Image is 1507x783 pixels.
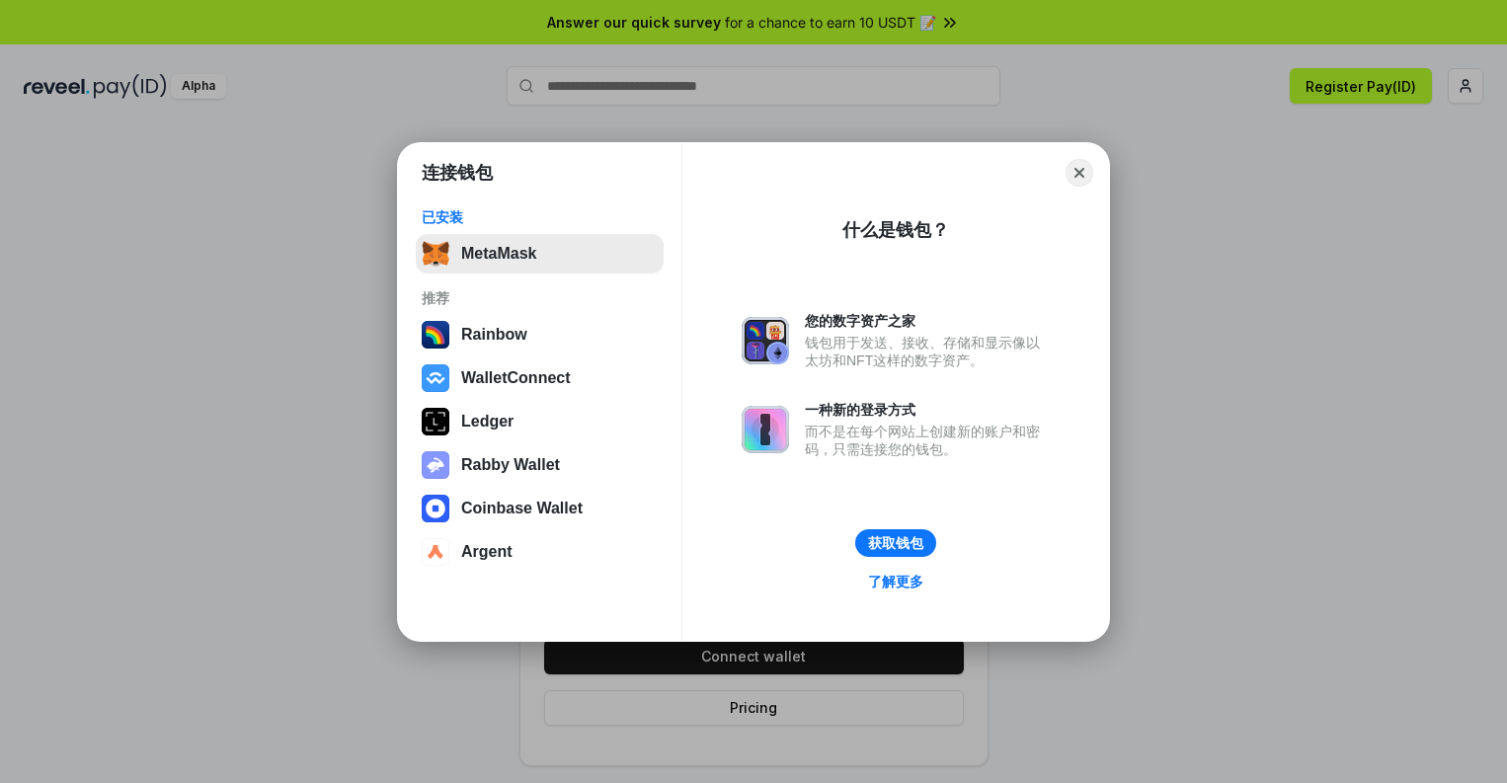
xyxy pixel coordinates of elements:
div: 钱包用于发送、接收、存储和显示像以太坊和NFT这样的数字资产。 [805,334,1050,369]
img: svg+xml,%3Csvg%20width%3D%2228%22%20height%3D%2228%22%20viewBox%3D%220%200%2028%2028%22%20fill%3D... [422,495,449,522]
img: svg+xml,%3Csvg%20xmlns%3D%22http%3A%2F%2Fwww.w3.org%2F2000%2Fsvg%22%20fill%3D%22none%22%20viewBox... [742,317,789,364]
img: svg+xml,%3Csvg%20width%3D%2228%22%20height%3D%2228%22%20viewBox%3D%220%200%2028%2028%22%20fill%3D... [422,364,449,392]
div: 什么是钱包？ [842,218,949,242]
button: Argent [416,532,664,572]
div: 获取钱包 [868,534,923,552]
div: 推荐 [422,289,658,307]
div: 了解更多 [868,573,923,590]
div: MetaMask [461,245,536,263]
div: 您的数字资产之家 [805,312,1050,330]
img: svg+xml,%3Csvg%20width%3D%22120%22%20height%3D%22120%22%20viewBox%3D%220%200%20120%20120%22%20fil... [422,321,449,349]
img: svg+xml,%3Csvg%20xmlns%3D%22http%3A%2F%2Fwww.w3.org%2F2000%2Fsvg%22%20fill%3D%22none%22%20viewBox... [422,451,449,479]
button: Rainbow [416,315,664,354]
img: svg+xml,%3Csvg%20xmlns%3D%22http%3A%2F%2Fwww.w3.org%2F2000%2Fsvg%22%20fill%3D%22none%22%20viewBox... [742,406,789,453]
img: svg+xml,%3Csvg%20fill%3D%22none%22%20height%3D%2233%22%20viewBox%3D%220%200%2035%2033%22%20width%... [422,240,449,268]
img: svg+xml,%3Csvg%20xmlns%3D%22http%3A%2F%2Fwww.w3.org%2F2000%2Fsvg%22%20width%3D%2228%22%20height%3... [422,408,449,435]
button: MetaMask [416,234,664,274]
img: svg+xml,%3Csvg%20width%3D%2228%22%20height%3D%2228%22%20viewBox%3D%220%200%2028%2028%22%20fill%3D... [422,538,449,566]
button: 获取钱包 [855,529,936,557]
div: WalletConnect [461,369,571,387]
h1: 连接钱包 [422,161,493,185]
button: Rabby Wallet [416,445,664,485]
div: Rainbow [461,326,527,344]
button: WalletConnect [416,358,664,398]
div: Argent [461,543,513,561]
button: Ledger [416,402,664,441]
div: Ledger [461,413,514,431]
a: 了解更多 [856,569,935,594]
div: Rabby Wallet [461,456,560,474]
div: 已安装 [422,208,658,226]
button: Coinbase Wallet [416,489,664,528]
div: Coinbase Wallet [461,500,583,517]
div: 而不是在每个网站上创建新的账户和密码，只需连接您的钱包。 [805,423,1050,458]
div: 一种新的登录方式 [805,401,1050,419]
button: Close [1066,159,1093,187]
